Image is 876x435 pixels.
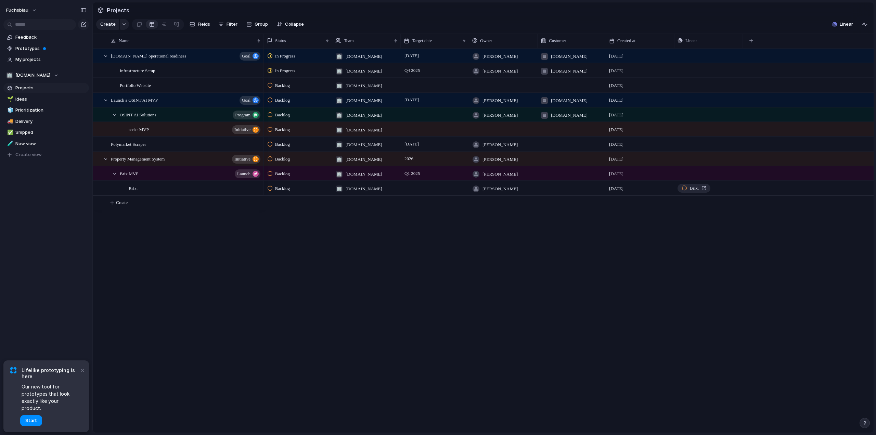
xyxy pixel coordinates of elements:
button: initiative [232,125,260,134]
span: [PERSON_NAME] [482,141,518,148]
span: [DOMAIN_NAME] [346,53,382,60]
a: 🌱Ideas [3,94,89,104]
span: Ideas [15,96,87,103]
span: Group [255,21,268,28]
button: Create [96,19,119,30]
span: [DOMAIN_NAME] [551,68,588,75]
span: Backlog [275,156,290,163]
div: 🧊 [7,106,12,114]
span: Polymarket Scraper [111,140,146,148]
div: 🏢 [336,141,343,148]
span: [DOMAIN_NAME] [346,185,382,192]
button: ✅ [6,129,13,136]
span: OSINT AI Solutions [120,111,156,118]
button: Filter [216,19,240,30]
span: Backlog [275,185,290,192]
span: [DATE] [609,141,623,148]
div: 🚚Delivery [3,116,89,127]
span: [DATE] [403,52,421,60]
span: Infrastructure Setup [120,66,155,74]
span: [DOMAIN_NAME] [346,68,382,75]
div: 🏢 [336,97,343,104]
div: 🧪New view [3,139,89,149]
span: My projects [15,56,87,63]
span: [PERSON_NAME] [482,156,518,163]
button: Create view [3,150,89,160]
span: [DATE] [609,170,623,177]
div: 🧪 [7,140,12,148]
span: Owner [480,37,492,44]
div: ✅Shipped [3,127,89,138]
span: Q1 2025 [403,169,422,178]
span: [DATE] [609,97,623,104]
span: [DOMAIN_NAME] [551,97,588,104]
span: [PERSON_NAME] [482,185,518,192]
span: Created at [617,37,635,44]
span: Filter [227,21,237,28]
span: goal [242,51,250,61]
span: [DOMAIN_NAME] [346,127,382,133]
span: Property Management System [111,155,165,163]
span: Q4 2025 [403,66,422,75]
span: Backlog [275,97,290,104]
span: Linear [840,21,853,28]
span: Lifelike prototyping is here [22,367,79,380]
span: Shipped [15,129,87,136]
span: [DATE] [609,185,623,192]
button: Collapse [274,19,307,30]
button: 🧊 [6,107,13,114]
button: goal [240,96,260,105]
div: 🏢 [336,171,343,178]
span: [DOMAIN_NAME] [551,112,588,119]
span: [DATE] [403,140,421,148]
span: In Progress [275,67,295,74]
span: Our new tool for prototypes that look exactly like your product. [22,383,79,412]
span: Delivery [15,118,87,125]
button: initiative [232,155,260,164]
span: Brix. [129,184,138,192]
button: Group [243,19,271,30]
span: [PERSON_NAME] [482,53,518,60]
span: [DOMAIN_NAME] [346,82,382,89]
button: 🏢[DOMAIN_NAME] [3,70,89,80]
button: Linear [829,19,856,29]
span: Prototypes [15,45,87,52]
span: [PERSON_NAME] [482,68,518,75]
span: Team [344,37,354,44]
span: [DATE] [403,96,421,104]
span: [DATE] [609,112,623,118]
button: launch [235,169,260,178]
span: [DOMAIN_NAME] operational readiness [111,52,186,60]
button: 🧪 [6,140,13,147]
button: 🚚 [6,118,13,125]
span: Backlog [275,170,290,177]
a: 🧊Prioritization [3,105,89,115]
span: [PERSON_NAME] [482,97,518,104]
button: Start [20,415,42,426]
span: Start [25,417,37,424]
span: goal [242,95,250,105]
a: Brix. [678,184,710,193]
a: Projects [3,83,89,93]
span: Create [100,21,116,28]
span: In Progress [275,53,295,60]
button: program [233,111,260,119]
span: Feedback [15,34,87,41]
span: [DATE] [609,53,623,60]
span: [PERSON_NAME] [482,171,518,178]
span: Projects [15,85,87,91]
span: Collapse [285,21,304,28]
div: 🏢 [336,156,343,163]
span: Launch a OSINT AI MVP [111,96,158,104]
span: [DOMAIN_NAME] [346,97,382,104]
button: 🌱 [6,96,13,103]
span: Backlog [275,112,290,118]
span: [DOMAIN_NAME] [346,171,382,178]
div: 🏢 [336,68,343,75]
span: launch [237,169,250,179]
span: Projects [105,4,131,16]
span: Name [119,37,129,44]
span: Prioritization [15,107,87,114]
span: Linear [685,37,697,44]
